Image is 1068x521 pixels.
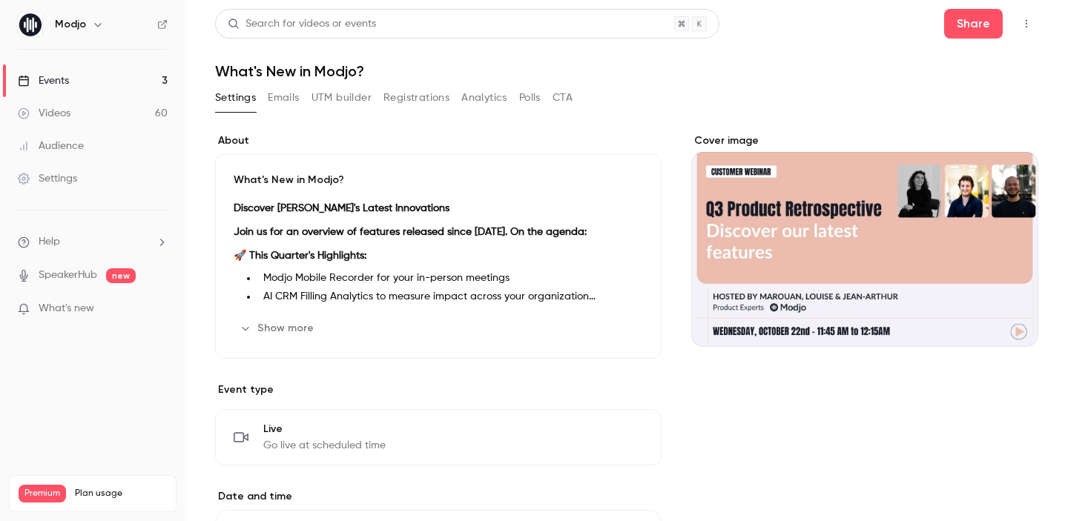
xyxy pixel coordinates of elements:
button: Emails [268,86,299,110]
button: UTM builder [311,86,372,110]
div: Search for videos or events [228,16,376,32]
img: Modjo [19,13,42,36]
span: Premium [19,485,66,502]
a: SpeakerHub [39,268,97,283]
h6: Modjo [55,17,86,32]
button: Polls [519,86,541,110]
p: What's New in Modjo? [234,173,643,188]
section: Cover image [691,133,1038,347]
strong: 🚀 This Quarter's Highlights: [234,250,366,261]
button: Analytics [461,86,507,110]
button: Registrations [383,86,449,110]
button: Settings [215,86,256,110]
button: Share [944,9,1003,39]
h1: What's New in Modjo? [215,62,1038,80]
li: AI CRM Filling Analytics to measure impact across your organization [257,289,643,305]
span: Help [39,234,60,250]
div: Audience [18,139,84,153]
div: Events [18,73,69,88]
li: help-dropdown-opener [18,234,168,250]
span: Go live at scheduled time [263,438,386,453]
span: new [106,268,136,283]
div: Videos [18,106,70,121]
label: About [215,133,662,148]
span: Plan usage [75,488,167,500]
label: Cover image [691,133,1038,148]
strong: Discover [PERSON_NAME]'s Latest Innovations [234,203,449,213]
li: Modjo Mobile Recorder for your in-person meetings [257,271,643,286]
span: What's new [39,301,94,316]
div: Settings [18,171,77,186]
strong: Join us for an overview of features released since [DATE]. On the agenda: [234,227,587,237]
p: Event type [215,382,662,397]
button: CTA [553,86,573,110]
label: Date and time [215,489,662,504]
span: Live [263,422,386,437]
button: Show more [234,316,323,340]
